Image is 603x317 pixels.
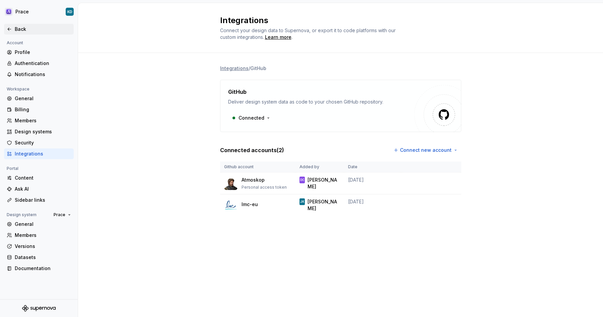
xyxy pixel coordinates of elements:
div: Versions [15,243,71,250]
a: Design systems [4,126,74,137]
a: Authentication [4,58,74,69]
p: Personal access token [242,185,287,190]
img: 63932fde-23f0-455f-9474-7c6a8a4930cd.png [5,8,13,16]
span: Prace [54,212,65,217]
p: Atmoskop [242,177,265,183]
a: Members [4,115,74,126]
div: Datasets [15,254,71,261]
button: Connected [228,112,274,124]
a: Profile [4,47,74,58]
div: Content [15,175,71,181]
button: Connect new account [390,144,461,156]
div: Integrations [15,150,71,157]
th: Date [344,162,401,173]
div: Deliver design system data as code to your chosen GitHub repository. [228,99,414,105]
div: Billing [15,106,71,113]
h2: Integrations [220,15,453,26]
div: JK [300,198,304,205]
div: Workspace [4,85,32,93]
a: Integrations [220,65,249,72]
a: Members [4,230,74,241]
span: Connect new account [400,147,452,153]
div: Notifications [15,71,71,78]
h4: GitHub [228,88,247,96]
a: Back [4,24,74,35]
div: Security [15,139,71,146]
div: DC [300,177,304,183]
span: . [264,35,292,40]
a: Versions [4,241,74,252]
a: General [4,219,74,230]
div: Members [15,232,71,239]
li: / [249,65,250,71]
div: Portal [4,165,21,173]
div: General [15,221,71,228]
a: General [4,93,74,104]
a: Sidebar links [4,195,74,205]
a: Notifications [4,69,74,80]
div: Design systems [15,128,71,135]
a: Billing [4,104,74,115]
a: Content [4,173,74,183]
div: Authentication [15,60,71,67]
a: Learn more [265,34,291,41]
div: Prace [15,8,29,15]
button: PraceKD [1,4,76,19]
div: Back [15,26,71,33]
p: [PERSON_NAME] [308,198,340,212]
a: Integrations [4,148,74,159]
div: Account [4,39,26,47]
a: Ask AI [4,184,74,194]
div: General [15,95,71,102]
div: Ask AI [15,186,71,192]
div: KD [67,9,72,14]
th: Added by [295,162,344,173]
div: Profile [15,49,71,56]
img: lmc-eu [224,198,238,212]
p: lmc-eu [242,201,258,208]
p: Connected [239,115,264,121]
div: Sidebar links [15,197,71,203]
a: Security [4,137,74,148]
a: Documentation [4,263,74,274]
li: GitHub [250,65,266,71]
div: Members [15,117,71,124]
td: [DATE] [344,194,401,216]
svg: Supernova Logo [22,305,56,312]
a: Datasets [4,252,74,263]
p: Connected accounts ( 2 ) [220,146,284,154]
p: [PERSON_NAME] [308,177,340,190]
div: Design system [4,211,39,219]
td: [DATE] [344,173,401,194]
span: Connect your design data to Supernova, or export it to code platforms with our custom integrations. [220,27,397,40]
img: czhDavid [224,177,238,190]
th: Github account [220,162,295,173]
div: Documentation [15,265,71,272]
